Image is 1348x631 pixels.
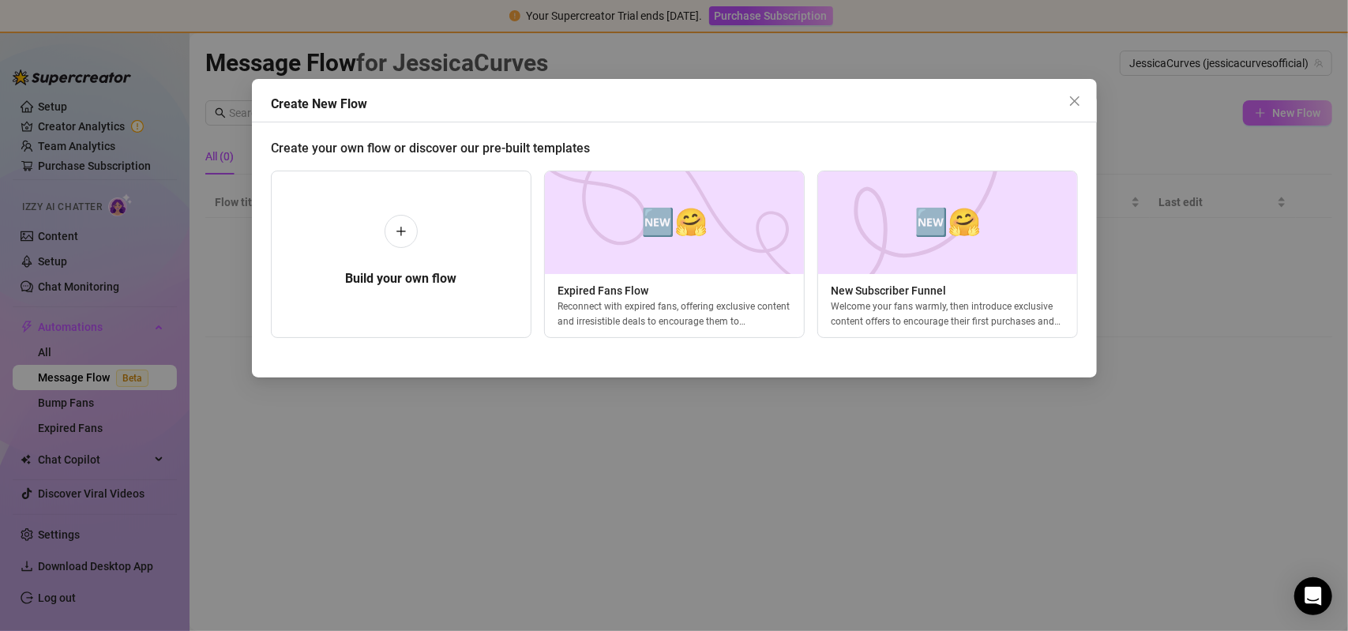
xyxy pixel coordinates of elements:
[271,141,590,156] span: Create your own flow or discover our pre-built templates
[271,95,1097,114] div: Create New Flow
[1294,577,1332,615] div: Open Intercom Messenger
[395,226,406,237] span: plus
[914,201,980,243] span: 🆕🤗
[1068,95,1081,107] span: close
[544,299,803,328] div: Reconnect with expired fans, offering exclusive content and irresistible deals to encourage them ...
[345,269,456,288] h5: Build your own flow
[817,282,1076,299] span: New Subscriber Funnel
[1062,95,1087,107] span: Close
[817,299,1076,328] div: Welcome your fans warmly, then introduce exclusive content offers to encourage their first purcha...
[640,201,707,243] span: 🆕🤗
[544,282,803,299] span: Expired Fans Flow
[1062,88,1087,114] button: Close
